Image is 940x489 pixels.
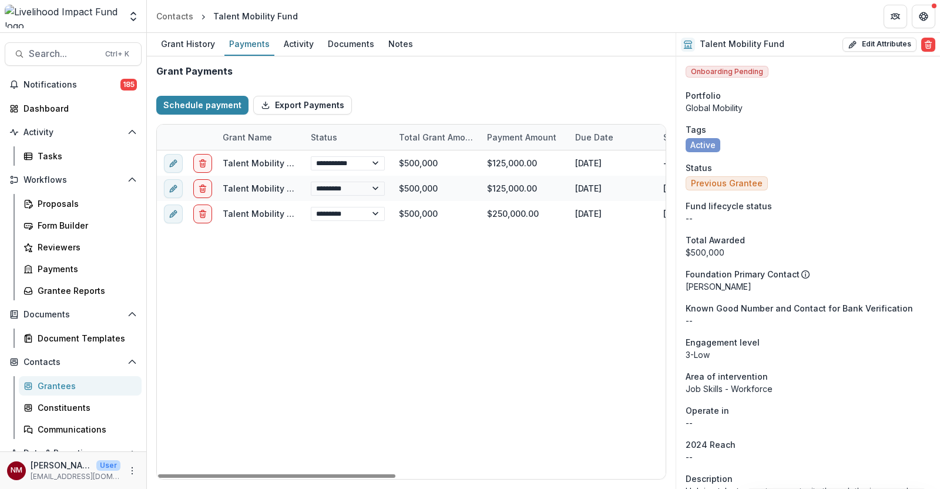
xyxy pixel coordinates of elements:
[193,179,212,198] button: delete
[152,8,198,25] a: Contacts
[656,131,711,143] div: Sent Date
[164,179,183,198] button: edit
[31,471,120,482] p: [EMAIL_ADDRESS][DOMAIN_NAME]
[384,33,418,56] a: Notes
[686,370,768,383] span: Area of intervention
[23,310,123,320] span: Documents
[38,380,132,392] div: Grantees
[304,125,392,150] div: Status
[480,176,568,201] div: $125,000.00
[38,284,132,297] div: Grantee Reports
[686,66,768,78] span: Onboarding Pending
[19,281,142,300] a: Grantee Reports
[223,158,363,168] a: Talent Mobility Fund - 2024 Grant
[164,154,183,173] button: edit
[5,305,142,324] button: Open Documents
[156,10,193,22] div: Contacts
[686,314,931,327] p: --
[279,33,318,56] a: Activity
[11,467,22,474] div: Njeri Muthuri
[480,125,568,150] div: Payment Amount
[480,201,568,226] div: $250,000.00
[156,35,220,52] div: Grant History
[884,5,907,28] button: Partners
[125,5,142,28] button: Open entity switcher
[5,170,142,189] button: Open Workflows
[842,38,916,52] button: Edit Attributes
[304,131,344,143] div: Status
[568,176,656,201] div: [DATE]
[23,448,123,458] span: Data & Reporting
[686,349,931,361] p: 3-Low
[19,420,142,439] a: Communications
[216,131,279,143] div: Grant Name
[38,401,132,414] div: Constituents
[19,376,142,396] a: Grantees
[216,125,304,150] div: Grant Name
[19,194,142,213] a: Proposals
[392,201,480,226] div: $500,000
[23,357,123,367] span: Contacts
[686,102,931,114] p: Global Mobility
[686,200,772,212] span: Fund lifecycle status
[279,35,318,52] div: Activity
[568,201,656,226] div: [DATE]
[656,150,744,176] div: --
[656,125,744,150] div: Sent Date
[5,42,142,66] button: Search...
[392,176,480,201] div: $500,000
[103,48,132,61] div: Ctrl + K
[38,197,132,210] div: Proposals
[5,444,142,463] button: Open Data & Reporting
[700,39,784,49] h2: Talent Mobility Fund
[392,131,480,143] div: Total Grant Amount
[224,33,274,56] a: Payments
[5,353,142,371] button: Open Contacts
[686,268,800,280] p: Foundation Primary Contact
[38,332,132,344] div: Document Templates
[686,451,931,463] p: --
[38,150,132,162] div: Tasks
[193,154,212,173] button: delete
[686,438,736,451] span: 2024 Reach
[156,33,220,56] a: Grant History
[480,150,568,176] div: $125,000.00
[5,75,142,94] button: Notifications185
[912,5,935,28] button: Get Help
[568,150,656,176] div: [DATE]
[384,35,418,52] div: Notes
[691,179,763,189] span: Previous Grantee
[686,162,712,174] span: Status
[19,259,142,279] a: Payments
[19,146,142,166] a: Tasks
[19,329,142,348] a: Document Templates
[686,246,931,259] div: $500,000
[38,263,132,275] div: Payments
[23,175,123,185] span: Workflows
[392,125,480,150] div: Total Grant Amount
[686,473,733,485] span: Description
[152,8,303,25] nav: breadcrumb
[29,48,98,59] span: Search...
[96,460,120,471] p: User
[23,80,120,90] span: Notifications
[193,205,212,223] button: delete
[23,102,132,115] div: Dashboard
[156,66,233,77] h2: Grant Payments
[690,140,716,150] span: Active
[125,464,139,478] button: More
[5,123,142,142] button: Open Activity
[480,131,563,143] div: Payment Amount
[686,89,721,102] span: Portfolio
[686,123,706,136] span: Tags
[5,99,142,118] a: Dashboard
[686,336,760,349] span: Engagement level
[120,79,137,91] span: 185
[686,212,931,225] p: --
[19,237,142,257] a: Reviewers
[5,5,120,28] img: Livelihood Impact Fund logo
[38,423,132,436] div: Communications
